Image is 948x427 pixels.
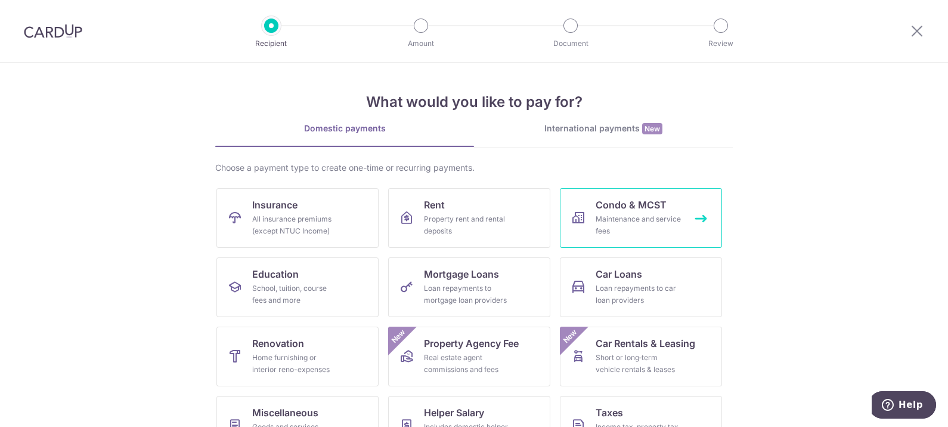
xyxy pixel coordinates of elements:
[215,91,733,113] h4: What would you like to pay for?
[424,282,510,306] div: Loan repayments to mortgage loan providers
[215,162,733,174] div: Choose a payment type to create one-time or recurring payments.
[216,188,379,248] a: InsuranceAll insurance premiums (except NTUC Income)
[252,198,298,212] span: Insurance
[560,188,722,248] a: Condo & MCSTMaintenance and service fees
[27,8,51,19] span: Help
[424,406,484,420] span: Helper Salary
[424,198,445,212] span: Rent
[642,123,662,134] span: New
[252,213,338,237] div: All insurance premiums (except NTUC Income)
[252,352,338,376] div: Home furnishing or interior reno-expenses
[252,267,299,281] span: Education
[252,406,318,420] span: Miscellaneous
[216,327,379,386] a: RenovationHome furnishing or interior reno-expenses
[388,327,550,386] a: Property Agency FeeReal estate agent commissions and feesNew
[216,257,379,317] a: EducationSchool, tuition, course fees and more
[560,327,722,386] a: Car Rentals & LeasingShort or long‑term vehicle rentals & leasesNew
[24,24,82,38] img: CardUp
[424,213,510,237] div: Property rent and rental deposits
[424,336,519,351] span: Property Agency Fee
[596,213,681,237] div: Maintenance and service fees
[872,391,936,421] iframe: Opens a widget where you can find more information
[596,267,642,281] span: Car Loans
[560,257,722,317] a: Car LoansLoan repayments to car loan providers
[677,38,765,50] p: Review
[596,198,667,212] span: Condo & MCST
[424,267,499,281] span: Mortgage Loans
[252,336,304,351] span: Renovation
[596,336,695,351] span: Car Rentals & Leasing
[389,327,408,346] span: New
[596,352,681,376] div: Short or long‑term vehicle rentals & leases
[560,327,580,346] span: New
[526,38,615,50] p: Document
[227,38,315,50] p: Recipient
[388,188,550,248] a: RentProperty rent and rental deposits
[424,352,510,376] div: Real estate agent commissions and fees
[215,122,474,134] div: Domestic payments
[474,122,733,135] div: International payments
[388,257,550,317] a: Mortgage LoansLoan repayments to mortgage loan providers
[596,282,681,306] div: Loan repayments to car loan providers
[252,282,338,306] div: School, tuition, course fees and more
[596,406,623,420] span: Taxes
[377,38,465,50] p: Amount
